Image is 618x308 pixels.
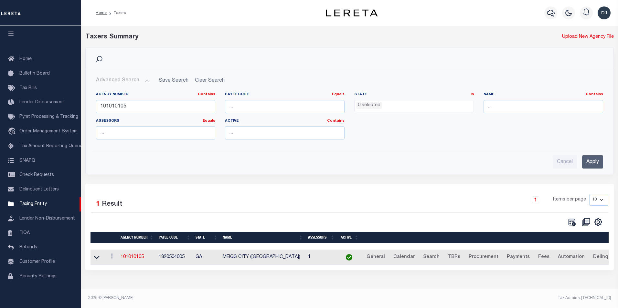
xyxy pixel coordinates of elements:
[121,255,144,259] a: 101010105
[364,252,388,262] a: General
[19,245,37,250] span: Refunds
[471,93,474,96] a: In
[420,252,442,262] a: Search
[19,187,59,192] span: Delinquent Letters
[19,216,75,221] span: Lender Non-Disbursement
[96,118,216,124] label: Assessors
[156,232,193,243] th: Payee Code: activate to sort column ascending
[305,250,337,265] td: 1
[96,92,216,98] label: Agency Number
[445,252,463,262] a: TBRs
[85,32,479,42] div: Taxers Summary
[354,295,611,301] div: Tax Admin v.[TECHNICAL_ID]
[96,100,216,113] input: ...
[586,93,603,96] a: Contains
[553,155,577,169] input: Cancel
[484,100,603,113] input: ...
[19,158,35,163] span: SNAPQ
[96,126,216,139] input: ...
[19,71,50,76] span: Bulletin Board
[19,231,30,235] span: TIQA
[390,252,418,262] a: Calendar
[96,74,150,87] button: Advanced Search
[484,92,603,98] label: Name
[582,155,603,169] input: Apply
[532,196,539,203] a: 1
[19,144,82,149] span: Tax Amount Reporting Queue
[96,11,107,15] a: Home
[225,118,345,124] label: Active
[156,250,193,265] td: 1320504005
[225,126,345,139] input: ...
[535,252,552,262] a: Fees
[19,100,64,105] span: Lender Disbursement
[102,199,122,210] label: Result
[220,250,305,265] td: MEIGS CITY ([GEOGRAPHIC_DATA])
[327,119,345,123] a: Contains
[19,129,78,134] span: Order Management System
[19,86,37,90] span: Tax Bills
[19,115,78,119] span: Pymt Processing & Tracking
[555,252,588,262] a: Automation
[225,100,345,113] input: ...
[337,232,361,243] th: Active: activate to sort column ascending
[356,102,382,109] li: 0 selected
[466,252,501,262] a: Procurement
[8,128,18,136] i: travel_explore
[96,201,100,208] span: 1
[225,92,345,98] label: Payee Code
[193,250,220,265] td: GA
[193,232,220,243] th: State: activate to sort column ascending
[19,274,57,279] span: Security Settings
[203,119,215,123] a: Equals
[598,6,611,19] img: svg+xml;base64,PHN2ZyB4bWxucz0iaHR0cDovL3d3dy53My5vcmcvMjAwMC9zdmciIHBvaW50ZXItZXZlbnRzPSJub25lIi...
[118,232,156,243] th: Agency Number: activate to sort column ascending
[19,173,54,177] span: Check Requests
[83,295,350,301] div: 2025 © [PERSON_NAME].
[19,260,55,264] span: Customer Profile
[107,10,126,16] li: Taxers
[504,252,533,262] a: Payments
[198,93,215,96] a: Contains
[562,34,614,41] a: Upload New Agency File
[19,57,32,61] span: Home
[305,232,337,243] th: Assessors: activate to sort column ascending
[332,93,345,96] a: Equals
[553,196,586,203] span: Items per page
[346,254,352,261] img: check-icon-green.svg
[220,232,305,243] th: Name: activate to sort column ascending
[19,202,47,206] span: Taxing Entity
[326,9,378,16] img: logo-dark.svg
[354,92,474,98] label: State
